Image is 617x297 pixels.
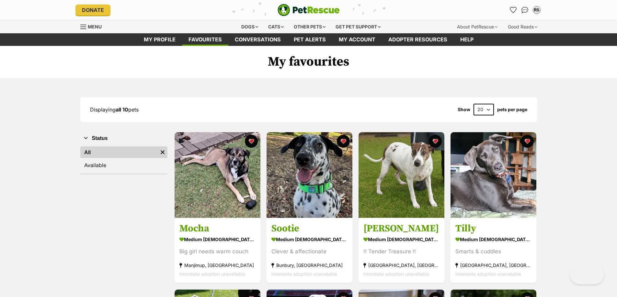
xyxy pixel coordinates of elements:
[455,248,531,256] div: Smarts & cuddles
[508,5,519,15] a: Favourites
[88,24,102,29] span: Menu
[228,33,287,46] a: conversations
[429,135,442,148] button: favourite
[508,5,542,15] ul: Account quick links
[179,235,256,244] div: medium [DEMOGRAPHIC_DATA] Dog
[503,20,542,33] div: Good Reads
[451,218,536,283] a: Tilly medium [DEMOGRAPHIC_DATA] Dog Smarts & cuddles [GEOGRAPHIC_DATA], [GEOGRAPHIC_DATA] Interst...
[289,20,330,33] div: Other pets
[363,235,440,244] div: medium [DEMOGRAPHIC_DATA] Dog
[520,5,530,15] a: Conversations
[458,107,470,112] span: Show
[179,248,256,256] div: Big girl needs warm couch
[363,223,440,235] h3: [PERSON_NAME]
[158,146,167,158] a: Remove filter
[531,5,542,15] button: My account
[75,5,110,16] a: Donate
[271,248,348,256] div: Clever & affectionate
[80,145,167,174] div: Status
[80,134,167,143] button: Status
[80,146,158,158] a: All
[570,265,604,284] iframe: Help Scout Beacon - Open
[80,159,167,171] a: Available
[533,7,540,13] div: RS
[521,135,534,148] button: favourite
[455,261,531,270] div: [GEOGRAPHIC_DATA], [GEOGRAPHIC_DATA]
[80,20,106,32] a: Menu
[337,135,350,148] button: favourite
[179,261,256,270] div: Manjimup, [GEOGRAPHIC_DATA]
[332,33,382,46] a: My account
[182,33,228,46] a: Favourites
[359,218,444,283] a: [PERSON_NAME] medium [DEMOGRAPHIC_DATA] Dog !! Tender Treasure !! [GEOGRAPHIC_DATA], [GEOGRAPHIC_...
[267,132,352,218] img: Sootie
[271,271,337,277] span: Interstate adoption unavailable
[267,218,352,283] a: Sootie medium [DEMOGRAPHIC_DATA] Dog Clever & affectionate Bunbury, [GEOGRAPHIC_DATA] Interstate ...
[278,4,340,16] a: PetRescue
[271,235,348,244] div: medium [DEMOGRAPHIC_DATA] Dog
[116,106,128,113] strong: all 10
[287,33,332,46] a: Pet alerts
[382,33,454,46] a: Adopter resources
[245,135,258,148] button: favourite
[455,235,531,244] div: medium [DEMOGRAPHIC_DATA] Dog
[455,223,531,235] h3: Tilly
[271,261,348,270] div: Bunbury, [GEOGRAPHIC_DATA]
[363,271,429,277] span: Interstate adoption unavailable
[451,132,536,218] img: Tilly
[237,20,263,33] div: Dogs
[271,223,348,235] h3: Sootie
[278,4,340,16] img: logo-e224e6f780fb5917bec1dbf3a21bbac754714ae5b6737aabdf751b685950b380.svg
[90,106,139,113] span: Displaying pets
[264,20,288,33] div: Cats
[363,261,440,270] div: [GEOGRAPHIC_DATA], [GEOGRAPHIC_DATA]
[454,33,480,46] a: Help
[455,271,521,277] span: Interstate adoption unavailable
[179,271,245,277] span: Interstate adoption unavailable
[363,248,440,256] div: !! Tender Treasure !!
[359,132,444,218] img: Percy
[521,7,528,13] img: chat-41dd97257d64d25036548639549fe6c8038ab92f7586957e7f3b1b290dea8141.svg
[331,20,385,33] div: Get pet support
[497,107,527,112] label: pets per page
[137,33,182,46] a: My profile
[175,132,260,218] img: Mocha
[452,20,502,33] div: About PetRescue
[175,218,260,283] a: Mocha medium [DEMOGRAPHIC_DATA] Dog Big girl needs warm couch Manjimup, [GEOGRAPHIC_DATA] Interst...
[179,223,256,235] h3: Mocha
